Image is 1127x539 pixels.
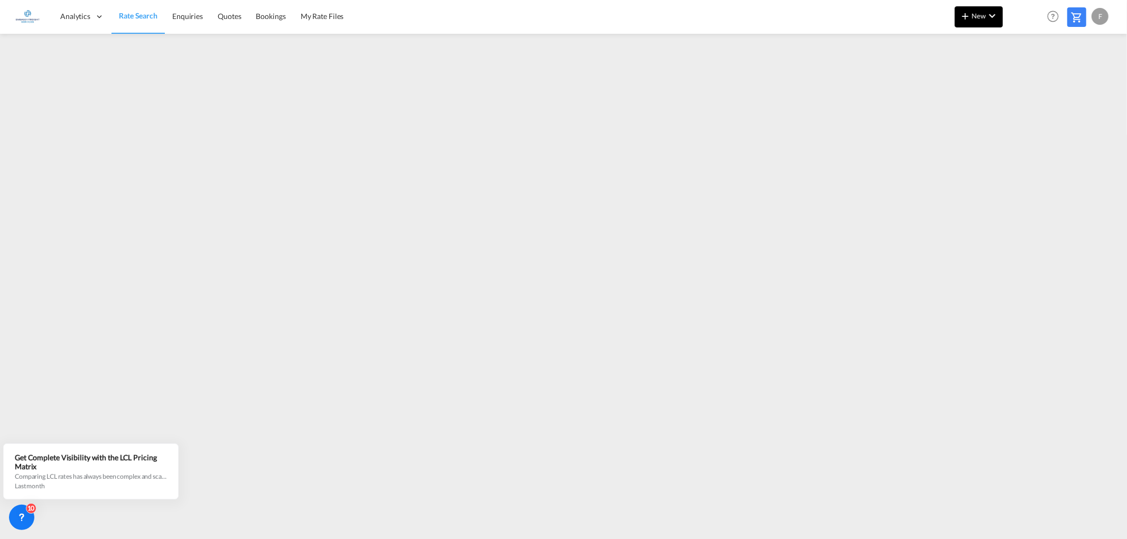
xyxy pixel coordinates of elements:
span: Quotes [218,12,241,21]
span: Bookings [256,12,286,21]
span: Enquiries [172,12,203,21]
md-icon: icon-plus 400-fg [959,10,972,22]
md-icon: icon-chevron-down [986,10,999,22]
div: Help [1044,7,1067,26]
img: e1326340b7c511ef854e8d6a806141ad.jpg [16,5,40,29]
span: Help [1044,7,1062,25]
div: F [1092,8,1109,25]
span: Analytics [60,11,90,22]
span: My Rate Files [301,12,344,21]
span: New [959,12,999,20]
button: icon-plus 400-fgNewicon-chevron-down [955,6,1003,27]
span: Rate Search [119,11,157,20]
